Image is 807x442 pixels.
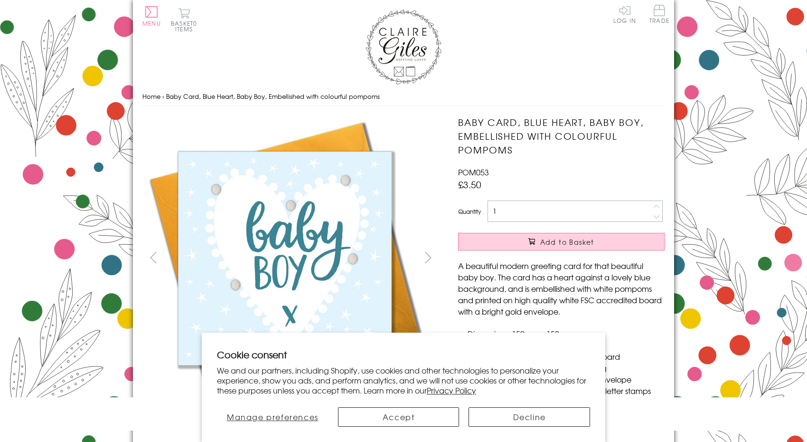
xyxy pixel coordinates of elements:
[649,5,669,25] a: Trade
[142,247,164,268] button: prev
[142,87,665,106] nav: breadcrumbs
[227,411,319,423] span: Manage preferences
[217,365,590,395] p: We and our partners, including Shopify, use cookies and other technologies to personalize your ex...
[418,247,439,268] button: next
[458,115,665,156] h1: Baby Card, Blue Heart, Baby Boy, Embellished with colourful pompoms
[649,5,669,23] span: Trade
[217,407,328,427] button: Manage preferences
[458,260,665,317] p: A beautiful modern greeting card for that beautiful baby boy. The card has a heart against a love...
[366,10,441,85] img: Claire Giles Greetings Cards
[142,19,161,28] span: Menu
[458,166,489,178] span: POM053
[468,328,665,339] li: Dimensions: 150mm x 150mm
[142,115,427,401] img: Baby Card, Blue Heart, Baby Boy, Embellished with colourful pompoms
[458,207,481,216] label: Quantity
[469,407,590,427] button: Decline
[458,233,665,250] button: Add to Basket
[439,115,724,401] img: Baby Card, Blue Heart, Baby Boy, Embellished with colourful pompoms
[175,19,197,33] span: 0 items
[142,6,161,26] button: Menu
[458,178,481,191] span: £3.50
[162,92,164,101] span: ›
[540,237,594,247] span: Add to Basket
[613,5,636,23] a: Log In
[171,8,197,32] button: Basket0 items
[166,92,380,101] span: Baby Card, Blue Heart, Baby Boy, Embellished with colourful pompoms
[427,384,476,396] a: Privacy Policy
[338,407,460,427] button: Accept
[217,348,590,361] h2: Cookie consent
[142,92,160,101] a: Home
